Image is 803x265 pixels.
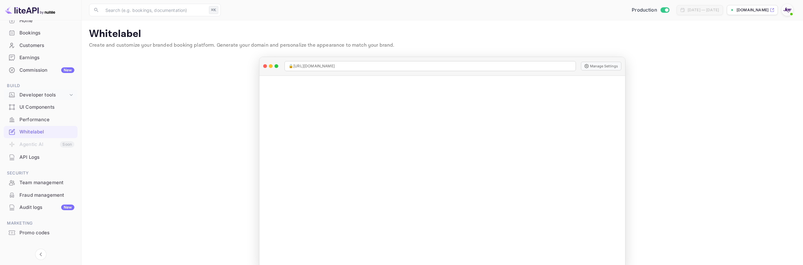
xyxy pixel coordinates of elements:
[19,54,74,61] div: Earnings
[4,170,77,177] span: Security
[4,101,77,113] div: UI Components
[4,114,77,125] a: Performance
[4,114,77,126] div: Performance
[209,6,218,14] div: ⌘K
[4,39,77,51] a: Customers
[4,52,77,63] a: Earnings
[35,249,46,260] button: Collapse navigation
[102,4,206,16] input: Search (e.g. bookings, documentation)
[4,201,77,213] a: Audit logsNew
[19,229,74,236] div: Promo codes
[629,7,672,14] div: Switch to Sandbox mode
[61,67,74,73] div: New
[4,189,77,201] div: Fraud management
[782,5,792,15] img: With Joy
[4,64,77,76] div: CommissionNew
[4,15,77,27] div: Home
[4,177,77,189] div: Team management
[581,62,621,70] button: Manage Settings
[688,7,719,13] div: [DATE] — [DATE]
[4,39,77,52] div: Customers
[4,15,77,26] a: Home
[4,90,77,101] div: Developer tools
[4,151,77,163] a: API Logs
[19,204,74,211] div: Audit logs
[289,63,335,69] span: 🔒 [URL][DOMAIN_NAME]
[4,151,77,164] div: API Logs
[4,126,77,138] a: Whitelabel
[4,220,77,227] span: Marketing
[4,27,77,39] a: Bookings
[4,64,77,76] a: CommissionNew
[19,104,74,111] div: UI Components
[19,192,74,199] div: Fraud management
[89,28,795,40] p: Whitelabel
[4,189,77,201] a: Fraud management
[19,29,74,37] div: Bookings
[4,82,77,89] span: Build
[737,7,768,13] p: [DOMAIN_NAME]
[61,205,74,210] div: New
[5,5,55,15] img: LiteAPI logo
[19,116,74,123] div: Performance
[19,42,74,49] div: Customers
[19,179,74,186] div: Team management
[4,177,77,188] a: Team management
[4,227,77,238] a: Promo codes
[89,42,795,49] p: Create and customize your branded booking platform. Generate your domain and personalize the appe...
[19,128,74,136] div: Whitelabel
[4,101,77,113] a: UI Components
[4,201,77,214] div: Audit logsNew
[632,7,657,14] span: Production
[19,67,74,74] div: Commission
[19,91,68,99] div: Developer tools
[4,52,77,64] div: Earnings
[19,17,74,24] div: Home
[19,154,74,161] div: API Logs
